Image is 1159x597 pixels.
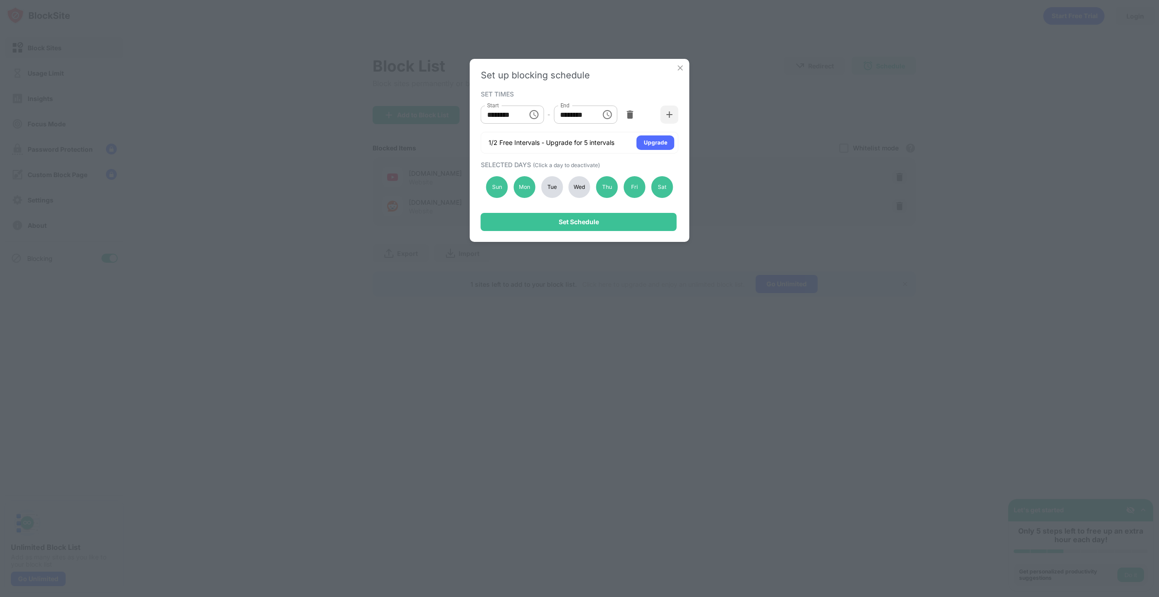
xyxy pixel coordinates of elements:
div: Mon [513,176,535,198]
div: SET TIMES [481,90,676,97]
label: Start [487,101,499,109]
div: Sun [486,176,508,198]
div: Wed [569,176,590,198]
div: SELECTED DAYS [481,161,676,169]
div: Set up blocking schedule [481,70,679,81]
div: Tue [541,176,563,198]
img: x-button.svg [676,63,685,72]
div: Fri [624,176,646,198]
div: Set Schedule [559,218,599,226]
div: Upgrade [644,138,667,147]
div: 1/2 Free Intervals - Upgrade for 5 intervals [489,138,614,147]
button: Choose time, selected time is 12:00 AM [525,106,543,124]
button: Choose time, selected time is 11:55 PM [598,106,616,124]
div: Thu [596,176,618,198]
div: Sat [651,176,673,198]
label: End [560,101,570,109]
span: (Click a day to deactivate) [533,162,600,169]
div: - [547,110,550,120]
